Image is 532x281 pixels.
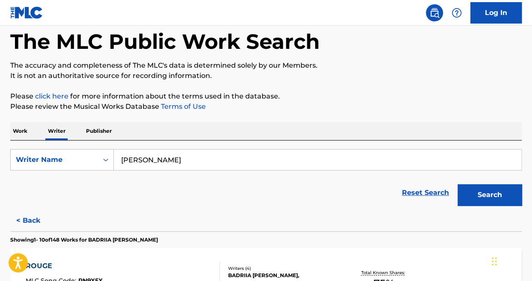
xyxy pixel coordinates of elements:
div: Help [448,4,465,21]
p: It is not an authoritative source for recording information. [10,71,522,81]
a: Reset Search [398,183,453,202]
img: search [429,8,440,18]
p: The accuracy and completeness of The MLC's data is determined solely by our Members. [10,60,522,71]
a: Log In [470,2,522,24]
p: Total Known Shares: [361,269,407,276]
a: Public Search [426,4,443,21]
p: Publisher [83,122,114,140]
form: Search Form [10,149,522,210]
img: MLC Logo [10,6,43,19]
p: Showing 1 - 10 of 148 Works for BADRIIA [PERSON_NAME] [10,236,158,244]
p: Please review the Musical Works Database [10,102,522,112]
p: Writer [45,122,68,140]
div: ROUGE [26,261,103,271]
img: help [452,8,462,18]
div: Writers ( 4 ) [228,265,342,272]
div: Writer Name [16,155,93,165]
p: Please for more information about the terms used in the database. [10,91,522,102]
a: click here [35,92,68,100]
div: Drag [492,248,497,274]
button: < Back [10,210,62,231]
button: Search [458,184,522,206]
iframe: Chat Widget [489,240,532,281]
p: Work [10,122,30,140]
h1: The MLC Public Work Search [10,29,320,54]
a: Terms of Use [159,102,206,111]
